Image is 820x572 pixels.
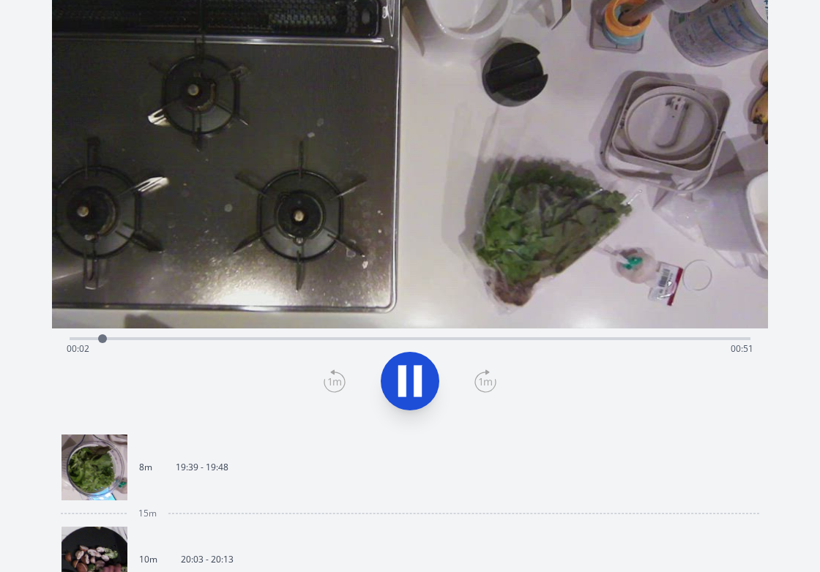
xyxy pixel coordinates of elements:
img: 250825104041_thumb.jpeg [61,434,127,500]
p: 19:39 - 19:48 [176,462,228,473]
p: 20:03 - 20:13 [181,554,234,565]
p: 10m [139,554,157,565]
span: 00:51 [731,342,753,355]
span: 00:02 [67,342,89,355]
span: 15m [138,508,157,519]
p: 8m [139,462,152,473]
